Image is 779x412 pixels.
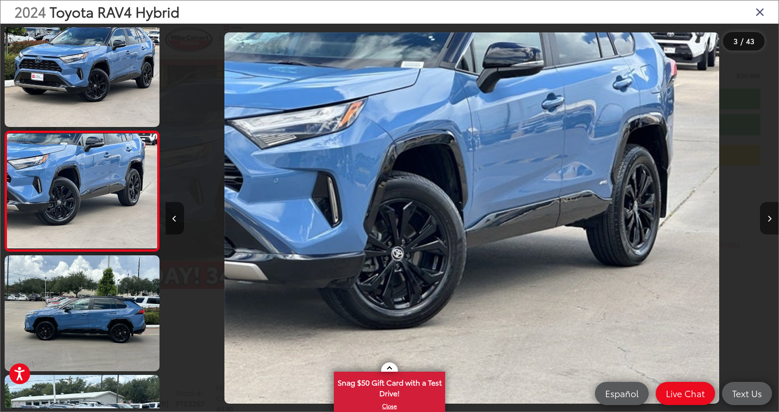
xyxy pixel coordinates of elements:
img: 2024 Toyota RAV4 Hybrid XSE [3,254,161,372]
span: Snag $50 Gift Card with a Test Drive! [335,373,444,401]
img: 2024 Toyota RAV4 Hybrid XSE [224,32,719,403]
span: / [740,38,744,44]
button: Previous image [166,202,184,235]
span: Live Chat [661,387,709,399]
span: Toyota RAV4 Hybrid [50,1,179,21]
a: Español [595,382,649,405]
span: 43 [746,36,754,46]
img: 2024 Toyota RAV4 Hybrid XSE [3,10,161,128]
img: 2024 Toyota RAV4 Hybrid XSE [6,134,159,249]
span: Español [600,387,643,399]
i: Close gallery [755,6,765,18]
span: 3 [734,36,738,46]
span: 2024 [14,1,46,21]
a: Live Chat [656,382,715,405]
a: Text Us [722,382,772,405]
button: Next image [760,202,779,235]
span: Text Us [728,387,766,399]
div: 2024 Toyota RAV4 Hybrid XSE 2 [165,32,778,403]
